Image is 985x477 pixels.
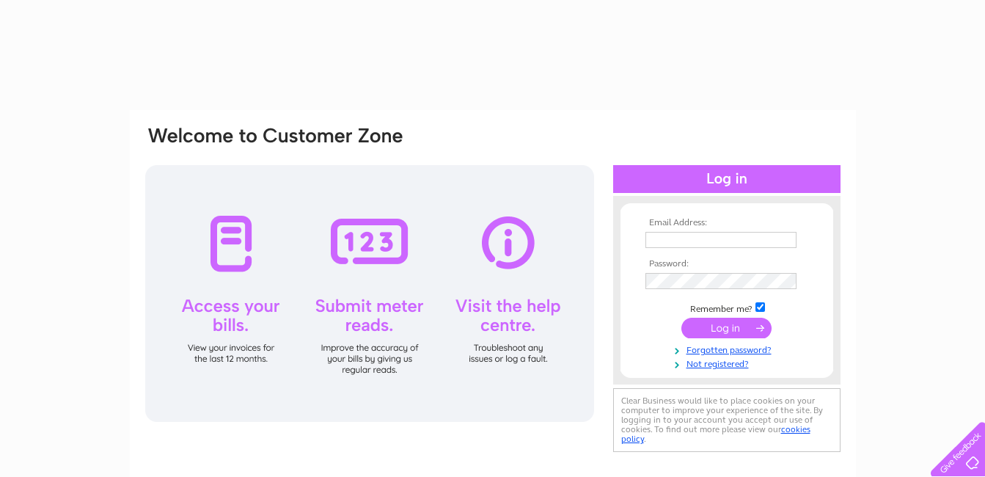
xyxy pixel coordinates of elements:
[613,388,841,452] div: Clear Business would like to place cookies on your computer to improve your experience of the sit...
[681,318,772,338] input: Submit
[621,424,810,444] a: cookies policy
[645,356,812,370] a: Not registered?
[642,218,812,228] th: Email Address:
[645,342,812,356] a: Forgotten password?
[642,300,812,315] td: Remember me?
[642,259,812,269] th: Password:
